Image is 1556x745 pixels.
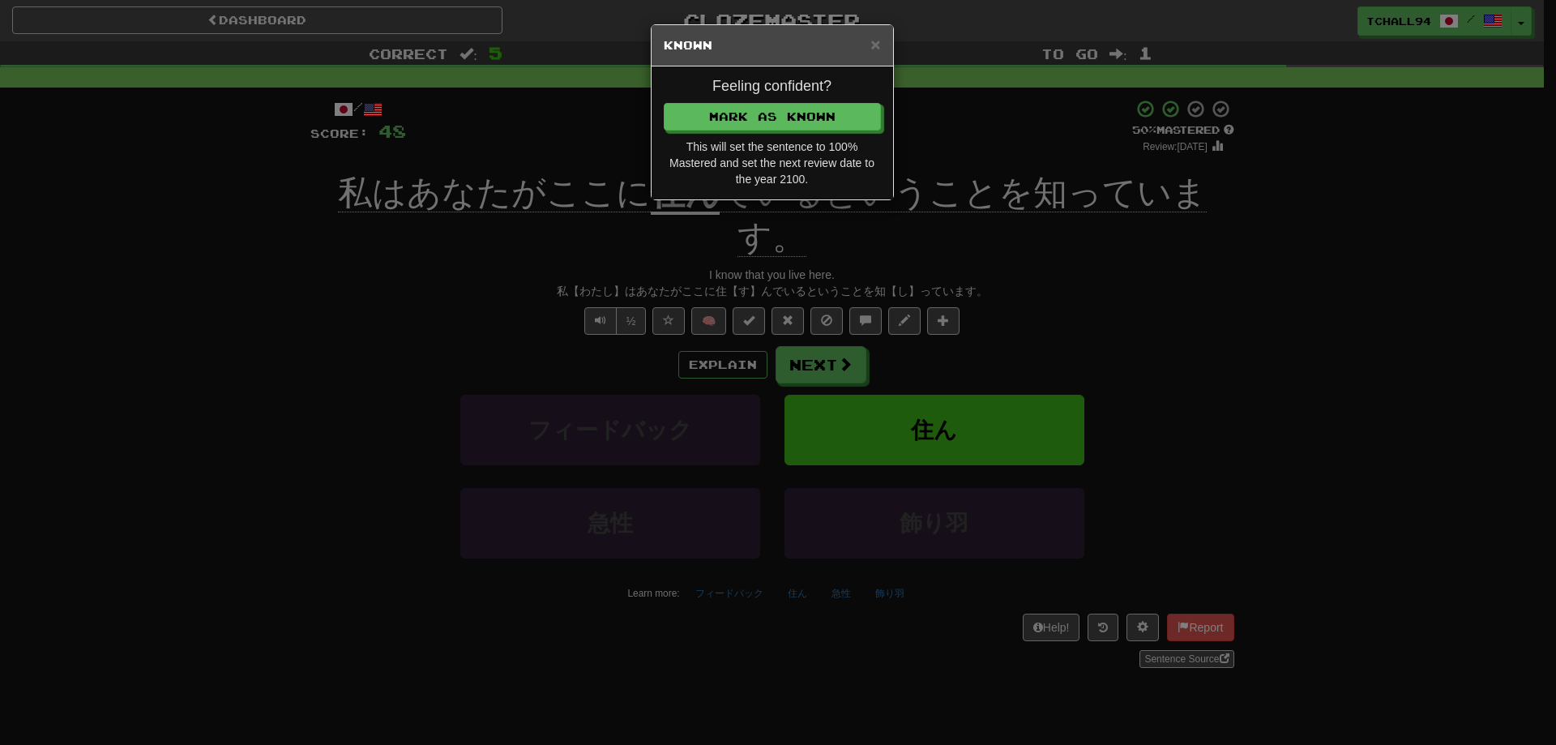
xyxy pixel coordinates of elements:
button: Close [870,36,880,53]
div: This will set the sentence to 100% Mastered and set the next review date to the year 2100. [664,139,881,187]
button: Mark as Known [664,103,881,131]
h4: Feeling confident? [664,79,881,95]
h5: Known [664,37,881,54]
span: × [870,35,880,54]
